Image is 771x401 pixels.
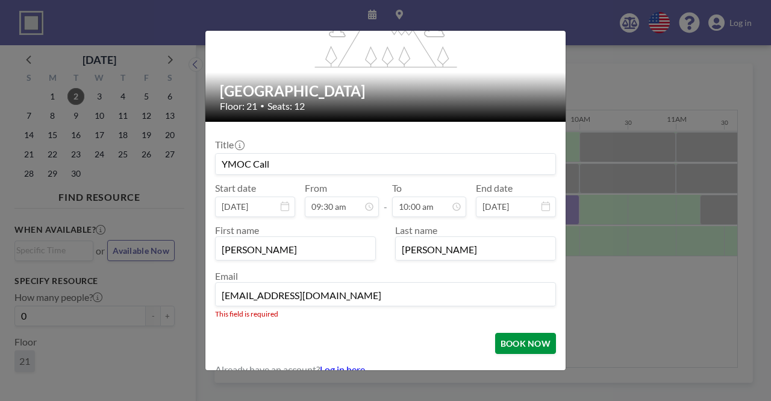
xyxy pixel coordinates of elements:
[260,101,264,110] span: •
[396,239,555,260] input: Last name
[220,100,257,112] span: Floor: 21
[215,182,256,194] label: Start date
[495,333,556,354] button: BOOK NOW
[220,82,552,100] h2: [GEOGRAPHIC_DATA]
[215,139,243,151] label: Title
[216,239,375,260] input: First name
[267,100,305,112] span: Seats: 12
[215,309,556,318] div: This field is required
[320,364,365,375] a: Log in here
[392,182,402,194] label: To
[476,182,513,194] label: End date
[215,270,238,282] label: Email
[216,154,555,174] input: Guest reservation
[395,224,437,236] label: Last name
[216,285,555,306] input: Email
[215,224,259,236] label: First name
[384,186,387,213] span: -
[305,182,327,194] label: From
[215,364,320,376] span: Already have an account?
